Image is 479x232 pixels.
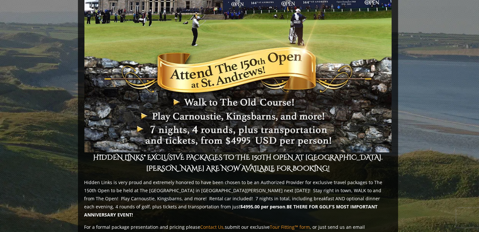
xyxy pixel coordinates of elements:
[201,224,225,230] a: Contact Us,
[241,204,286,210] strong: $4995.00 per person
[270,224,310,230] a: Tour Fitting™ form
[93,153,383,173] strong: HIDDEN LINKS® EXCLUSIVE PACKAGES TO THE 150TH OPEN AT [GEOGRAPHIC_DATA]. [PERSON_NAME] ARE NOW AV...
[84,178,392,219] p: Hidden Links is very proud and extremely honored to have been chosen to be an Authorized Provider...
